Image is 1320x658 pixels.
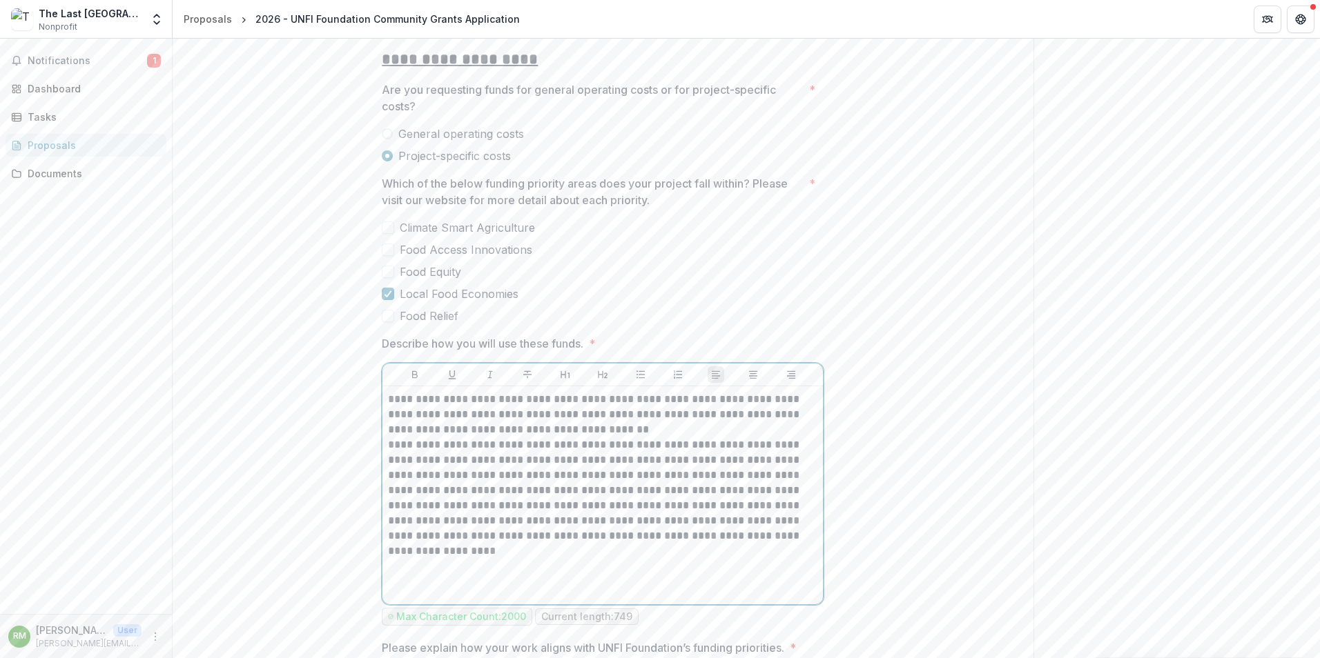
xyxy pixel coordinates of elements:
[184,12,232,26] div: Proposals
[147,628,164,645] button: More
[6,134,166,157] a: Proposals
[6,106,166,128] a: Tasks
[382,639,784,656] p: Please explain how your work aligns with UNFI Foundation’s funding priorities.
[1287,6,1314,33] button: Get Help
[13,632,26,641] div: Regan Miner
[594,366,611,383] button: Heading 2
[28,166,155,181] div: Documents
[39,6,142,21] div: The Last [GEOGRAPHIC_DATA]
[113,624,142,637] p: User
[28,81,155,96] div: Dashboard
[147,54,161,68] span: 1
[400,308,458,324] span: Food Relief
[178,9,237,29] a: Proposals
[396,611,526,623] p: Max Character Count: 2000
[519,366,536,383] button: Strike
[400,263,461,280] span: Food Equity
[745,366,761,383] button: Align Center
[178,9,525,29] nav: breadcrumb
[36,637,142,650] p: [PERSON_NAME][EMAIL_ADDRESS][DOMAIN_NAME]
[400,219,535,236] span: Climate Smart Agriculture
[632,366,649,383] button: Bullet List
[6,50,166,72] button: Notifications1
[6,162,166,185] a: Documents
[39,21,77,33] span: Nonprofit
[28,110,155,124] div: Tasks
[400,241,532,258] span: Food Access Innovations
[382,81,804,114] p: Are you requesting funds for general operating costs or for project-specific costs?
[557,366,574,383] button: Heading 1
[6,77,166,100] a: Dashboard
[708,366,724,383] button: Align Left
[444,366,460,383] button: Underline
[382,335,583,352] p: Describe how you will use these funds.
[1254,6,1281,33] button: Partners
[382,175,804,208] p: Which of the below funding priority areas does your project fall within? Please visit our website...
[670,366,686,383] button: Ordered List
[28,55,147,67] span: Notifications
[36,623,108,637] p: [PERSON_NAME]
[541,611,632,623] p: Current length: 749
[400,286,518,302] span: Local Food Economies
[147,6,166,33] button: Open entity switcher
[783,366,799,383] button: Align Right
[398,126,524,142] span: General operating costs
[11,8,33,30] img: The Last Green Valley
[482,366,498,383] button: Italicize
[28,138,155,152] div: Proposals
[407,366,423,383] button: Bold
[255,12,520,26] div: 2026 - UNFI Foundation Community Grants Application
[398,148,511,164] span: Project-specific costs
